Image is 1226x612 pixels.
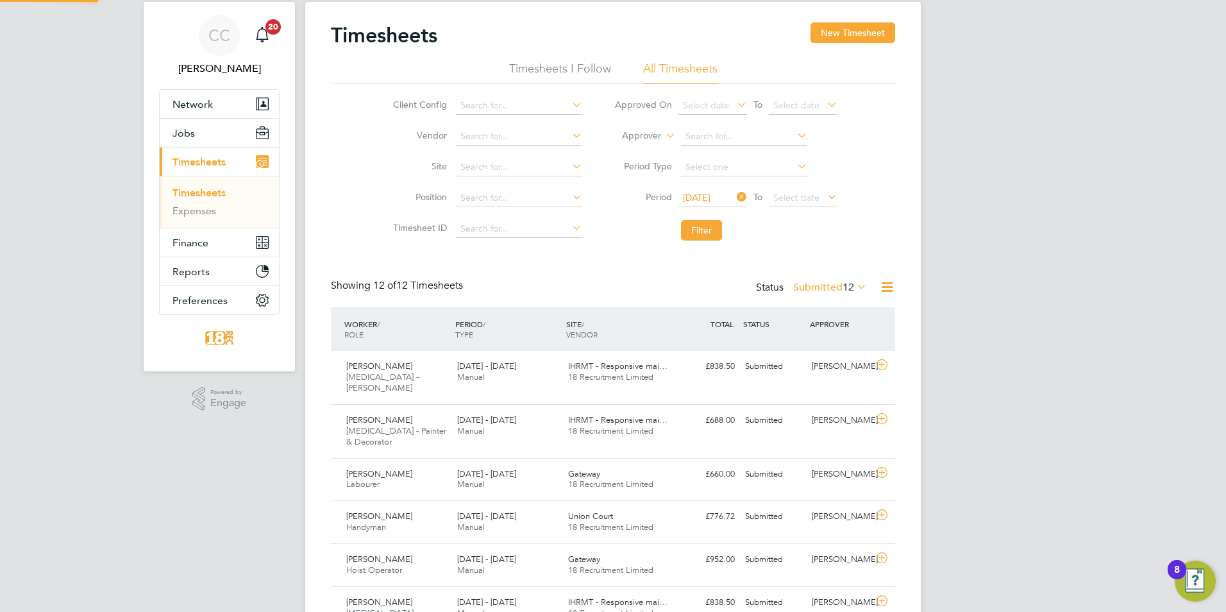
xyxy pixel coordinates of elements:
[160,286,279,314] button: Preferences
[568,565,653,575] span: 18 Recruitment Limited
[192,387,247,411] a: Powered byEngage
[346,425,446,447] span: [MEDICAL_DATA] - Painter & Decorator
[710,319,734,329] span: TOTAL
[160,257,279,285] button: Reports
[456,128,582,146] input: Search for...
[210,387,246,398] span: Powered by
[673,506,740,527] div: £776.72
[172,294,228,307] span: Preferences
[643,61,718,84] li: All Timesheets
[346,414,412,425] span: [PERSON_NAME]
[568,371,653,382] span: 18 Recruitment Limited
[568,468,600,479] span: Gateway
[144,2,295,371] nav: Main navigation
[457,361,516,371] span: [DATE] - [DATE]
[172,127,195,139] span: Jobs
[740,312,807,336] div: STATUS
[389,222,447,234] label: Timesheet ID
[683,99,729,111] span: Select date
[389,99,447,110] label: Client Config
[249,15,275,56] a: 20
[159,61,280,76] span: Chloe Crayden
[740,356,807,377] div: Submitted
[265,19,281,35] span: 20
[346,361,412,371] span: [PERSON_NAME]
[346,468,412,479] span: [PERSON_NAME]
[457,522,485,532] span: Manual
[603,130,661,142] label: Approver
[750,189,766,205] span: To
[208,27,230,44] span: CC
[740,506,807,527] div: Submitted
[210,398,246,409] span: Engage
[346,554,412,565] span: [PERSON_NAME]
[566,329,598,339] span: VENDOR
[773,99,819,111] span: Select date
[389,191,447,203] label: Position
[740,549,807,570] div: Submitted
[202,328,237,348] img: 18rec-logo-retina.png
[568,511,613,522] span: Union Court
[346,565,402,575] span: Hoist Operator
[563,312,674,346] div: SITE
[807,356,873,377] div: [PERSON_NAME]
[568,425,653,436] span: 18 Recruitment Limited
[331,279,466,293] div: Showing
[1175,561,1216,602] button: Open Resource Center, 8 new notifications
[159,15,280,76] a: CC[PERSON_NAME]
[159,328,280,348] a: Go to home page
[457,371,485,382] span: Manual
[673,410,740,431] div: £688.00
[1174,570,1180,586] div: 8
[160,90,279,118] button: Network
[750,96,766,113] span: To
[773,192,819,203] span: Select date
[807,410,873,431] div: [PERSON_NAME]
[614,99,672,110] label: Approved On
[160,119,279,147] button: Jobs
[740,410,807,431] div: Submitted
[457,479,485,489] span: Manual
[346,522,386,532] span: Handyman
[457,511,516,522] span: [DATE] - [DATE]
[793,281,867,294] label: Submitted
[568,479,653,489] span: 18 Recruitment Limited
[843,281,854,294] span: 12
[457,414,516,425] span: [DATE] - [DATE]
[456,158,582,176] input: Search for...
[457,468,516,479] span: [DATE] - [DATE]
[568,414,668,425] span: IHRMT - Responsive mai…
[568,597,668,608] span: IHRMT - Responsive mai…
[346,479,380,489] span: Labourer
[810,22,895,43] button: New Timesheet
[341,312,452,346] div: WORKER
[331,22,437,48] h2: Timesheets
[346,511,412,522] span: [PERSON_NAME]
[160,176,279,228] div: Timesheets
[172,266,210,278] span: Reports
[807,506,873,527] div: [PERSON_NAME]
[807,312,873,336] div: APPROVER
[457,425,485,436] span: Manual
[373,279,396,292] span: 12 of
[582,319,584,329] span: /
[172,98,213,110] span: Network
[346,597,412,608] span: [PERSON_NAME]
[807,549,873,570] div: [PERSON_NAME]
[389,130,447,141] label: Vendor
[389,160,447,172] label: Site
[483,319,485,329] span: /
[673,464,740,485] div: £660.00
[740,464,807,485] div: Submitted
[455,329,473,339] span: TYPE
[456,189,582,207] input: Search for...
[172,187,226,199] a: Timesheets
[457,597,516,608] span: [DATE] - [DATE]
[614,191,672,203] label: Period
[160,148,279,176] button: Timesheets
[346,371,419,393] span: [MEDICAL_DATA] - [PERSON_NAME]
[509,61,611,84] li: Timesheets I Follow
[456,97,582,115] input: Search for...
[456,220,582,238] input: Search for...
[568,522,653,532] span: 18 Recruitment Limited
